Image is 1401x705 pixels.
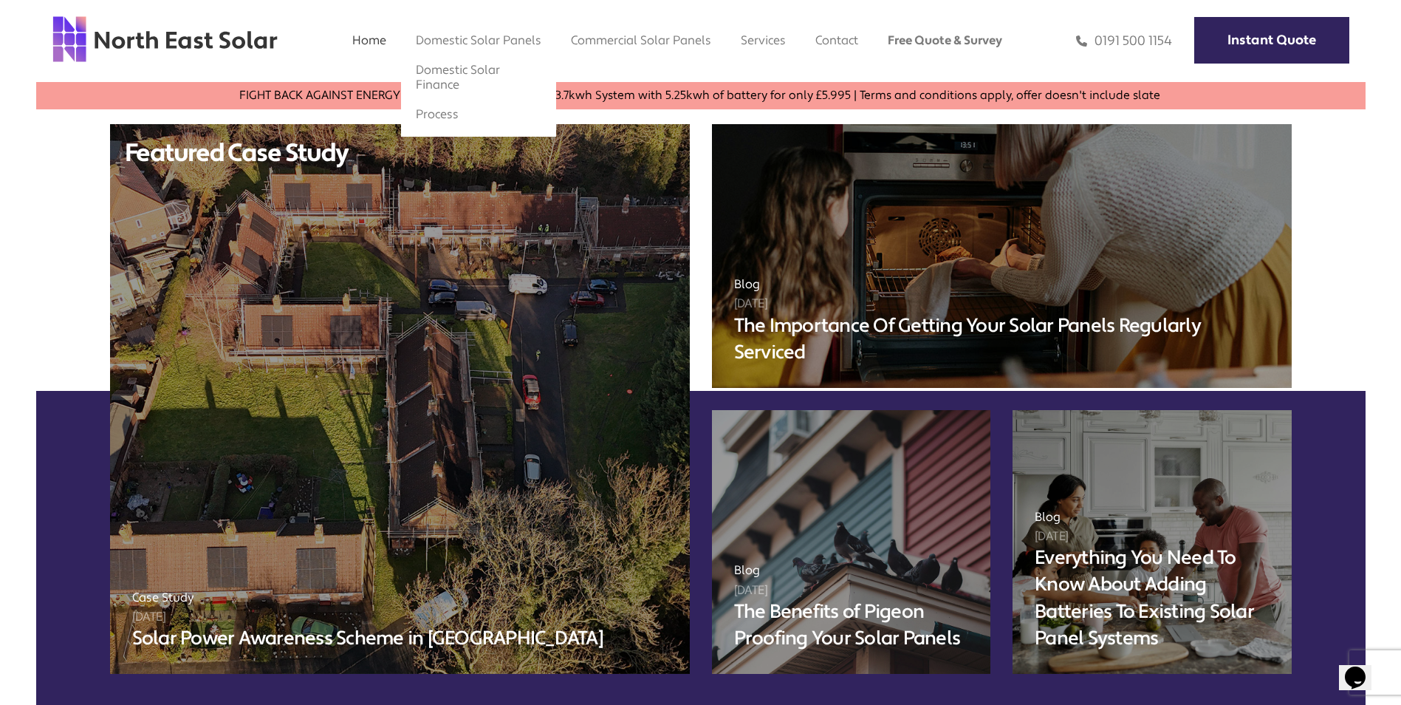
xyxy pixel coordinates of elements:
[1035,492,1270,528] p: Blog
[712,124,1292,388] a: Blog[DATE]The Importance Of Getting Your Solar Panels Regularly Serviced
[1035,545,1270,653] h3: Everything You Need To Know About Adding Batteries To Existing Solar Panel Systems
[416,62,500,92] a: Domestic Solar Finance
[352,33,386,48] a: Home
[734,582,969,599] h4: [DATE]
[734,313,1270,367] h3: The Importance Of Getting Your Solar Panels Regularly Serviced
[125,139,349,169] p: Featured Case Study
[132,625,668,652] h3: Solar Power Awareness Scheme in [GEOGRAPHIC_DATA]
[416,33,541,48] a: Domestic Solar Panels
[1035,528,1270,545] h4: [DATE]
[132,573,668,608] p: Case Study
[132,608,668,625] h4: [DATE]
[734,599,969,653] h3: The Benefits of Pigeon Proofing Your Solar Panels
[1076,33,1172,50] a: 0191 500 1154
[110,124,690,674] a: Featured Case StudyCase Study[DATE]Solar Power Awareness Scheme in [GEOGRAPHIC_DATA]
[1013,410,1292,674] a: Blog[DATE]Everything You Need To Know About Adding Batteries To Existing Solar Panel Systems
[712,410,991,674] a: Blog[DATE]The Benefits of Pigeon Proofing Your Solar Panels
[741,33,786,48] a: Services
[734,259,1270,295] p: Blog
[1194,17,1349,64] a: Instant Quote
[815,33,858,48] a: Contact
[52,15,278,64] img: north east solar logo
[1339,646,1386,690] iframe: chat widget
[734,295,1270,312] h4: [DATE]
[571,33,711,48] a: Commercial Solar Panels
[1076,33,1087,50] img: phone icon
[888,33,1002,48] a: Free Quote & Survey
[416,106,459,122] a: Process
[734,545,969,581] p: Blog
